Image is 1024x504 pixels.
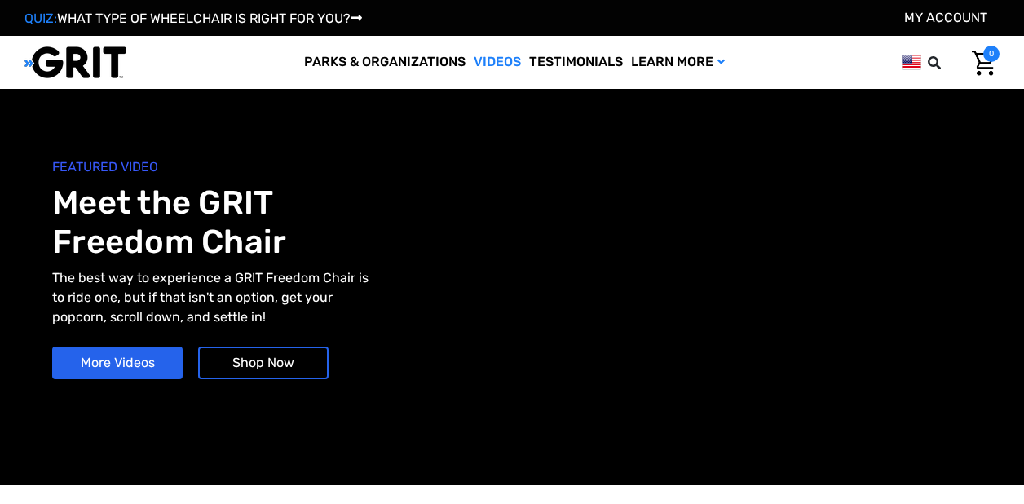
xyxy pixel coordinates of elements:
img: GRIT All-Terrain Wheelchair and Mobility Equipment [24,46,126,79]
a: Account [904,10,987,25]
span: FEATURED VIDEO [52,157,512,177]
input: Search [935,46,960,80]
a: Videos [470,36,525,89]
img: us.png [902,52,921,73]
img: Cart [972,51,995,76]
a: More Videos [52,347,183,379]
a: Testimonials [525,36,627,89]
span: QUIZ: [24,11,57,26]
iframe: YouTube video player [521,142,964,427]
p: The best way to experience a GRIT Freedom Chair is to ride one, but if that isn't an option, get ... [52,268,374,327]
a: Cart with 0 items [960,46,1000,80]
a: Parks & Organizations [300,36,470,89]
a: Shop Now [198,347,329,379]
a: Learn More [627,36,729,89]
span: 0 [983,46,1000,62]
h1: Meet the GRIT Freedom Chair [52,183,512,262]
a: QUIZ:WHAT TYPE OF WHEELCHAIR IS RIGHT FOR YOU? [24,11,362,26]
